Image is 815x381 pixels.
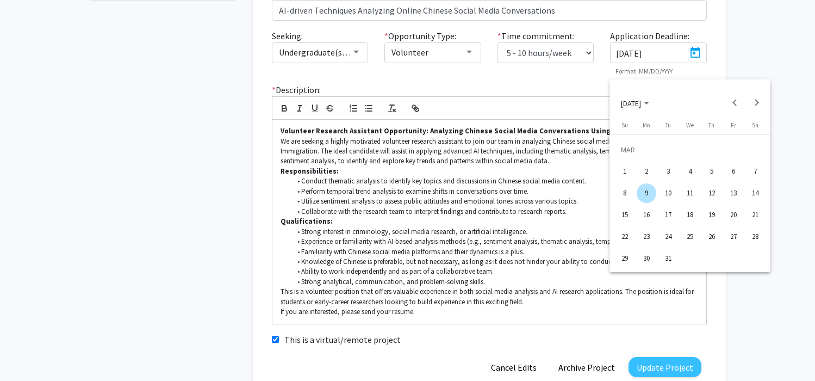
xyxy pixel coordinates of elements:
button: March 13, 2026 [723,182,744,204]
div: 27 [724,227,743,247]
button: March 21, 2026 [744,204,766,226]
div: 9 [637,183,656,203]
div: 12 [702,183,721,203]
div: 16 [637,205,656,225]
button: March 6, 2026 [723,161,744,182]
div: 15 [615,205,634,225]
div: 4 [680,162,700,181]
button: March 23, 2026 [636,226,657,248]
div: 14 [745,183,765,203]
button: March 12, 2026 [701,182,723,204]
div: 11 [680,183,700,203]
button: March 9, 2026 [636,182,657,204]
div: 1 [615,162,634,181]
div: 30 [637,249,656,268]
button: March 11, 2026 [679,182,701,204]
div: 29 [615,249,634,268]
div: 21 [745,205,765,225]
button: March 8, 2026 [614,182,636,204]
button: Previous month [724,91,746,113]
button: March 18, 2026 [679,204,701,226]
div: 7 [745,162,765,181]
div: 2 [637,162,656,181]
div: 19 [702,205,721,225]
button: March 28, 2026 [744,226,766,248]
div: 18 [680,205,700,225]
button: March 1, 2026 [614,161,636,182]
div: 23 [637,227,656,247]
div: 28 [745,227,765,247]
button: March 29, 2026 [614,248,636,269]
button: March 17, 2026 [657,204,679,226]
div: 3 [658,162,678,181]
div: 8 [615,183,634,203]
button: March 7, 2026 [744,161,766,182]
span: Th [708,121,714,129]
button: March 2, 2026 [636,161,657,182]
button: March 22, 2026 [614,226,636,248]
div: 17 [658,205,678,225]
div: 5 [702,162,721,181]
button: March 27, 2026 [723,226,744,248]
button: March 25, 2026 [679,226,701,248]
button: March 31, 2026 [657,248,679,269]
div: 20 [724,205,743,225]
span: Tu [665,121,671,129]
button: March 10, 2026 [657,182,679,204]
button: March 15, 2026 [614,204,636,226]
button: Choose month and year [612,91,658,113]
button: March 14, 2026 [744,182,766,204]
div: 31 [658,249,678,268]
button: March 26, 2026 [701,226,723,248]
button: March 5, 2026 [701,161,723,182]
div: 6 [724,162,743,181]
div: 10 [658,183,678,203]
span: We [686,121,694,129]
button: March 30, 2026 [636,248,657,269]
span: Mo [643,121,650,129]
span: Fr [731,121,736,129]
span: [DATE] [621,98,641,108]
div: 26 [702,227,721,247]
div: 22 [615,227,634,247]
iframe: Chat [8,332,46,373]
td: MAR [614,139,766,161]
button: March 4, 2026 [679,161,701,182]
button: Next month [746,91,768,113]
div: 13 [724,183,743,203]
button: March 19, 2026 [701,204,723,226]
button: March 16, 2026 [636,204,657,226]
button: March 24, 2026 [657,226,679,248]
span: Sa [752,121,758,129]
div: 24 [658,227,678,247]
div: 25 [680,227,700,247]
button: March 20, 2026 [723,204,744,226]
button: March 3, 2026 [657,161,679,182]
span: Su [621,121,628,129]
